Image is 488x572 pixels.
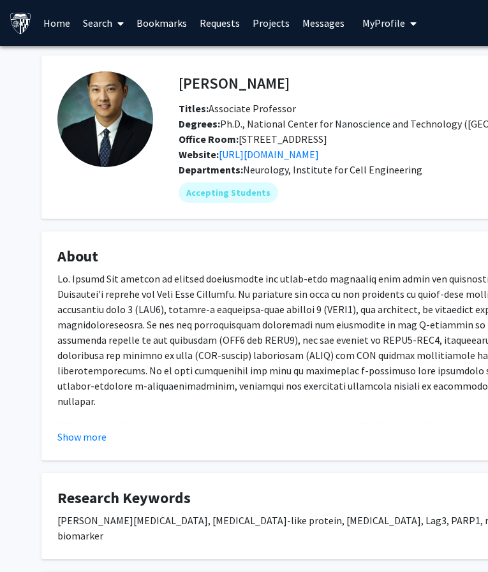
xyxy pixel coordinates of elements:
img: Profile Picture [57,71,153,167]
b: Website: [179,148,219,161]
a: Search [77,1,130,45]
b: Degrees: [179,117,220,130]
h4: [PERSON_NAME] [179,71,290,95]
a: Projects [246,1,296,45]
b: Departments: [179,163,243,176]
a: Home [37,1,77,45]
a: Bookmarks [130,1,193,45]
iframe: Chat [434,515,478,562]
a: Requests [193,1,246,45]
a: Opens in a new tab [219,148,319,161]
a: Messages [296,1,351,45]
span: My Profile [362,17,405,29]
span: Associate Professor [179,102,296,115]
b: Titles: [179,102,209,115]
img: Johns Hopkins University Logo [10,12,32,34]
span: Neurology, Institute for Cell Engineering [243,163,422,176]
span: [STREET_ADDRESS] [179,133,327,145]
button: Show more [57,429,107,444]
mat-chip: Accepting Students [179,182,278,203]
b: Office Room: [179,133,239,145]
